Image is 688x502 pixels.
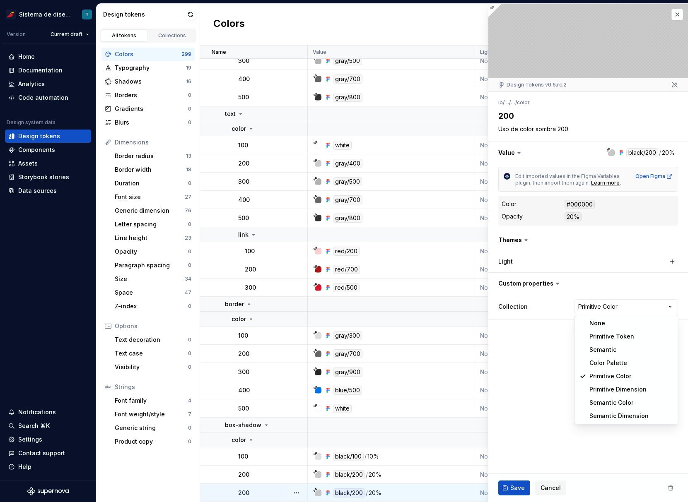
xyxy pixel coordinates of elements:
span: Primitive Color [589,372,631,380]
span: Primitive Dimension [589,386,647,393]
span: None [589,319,605,327]
span: Semantic [589,346,616,353]
span: Semantic Dimension [589,412,649,419]
span: Primitive Token [589,333,634,340]
span: Color Palette [589,359,627,366]
span: Semantic Color [589,399,633,406]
